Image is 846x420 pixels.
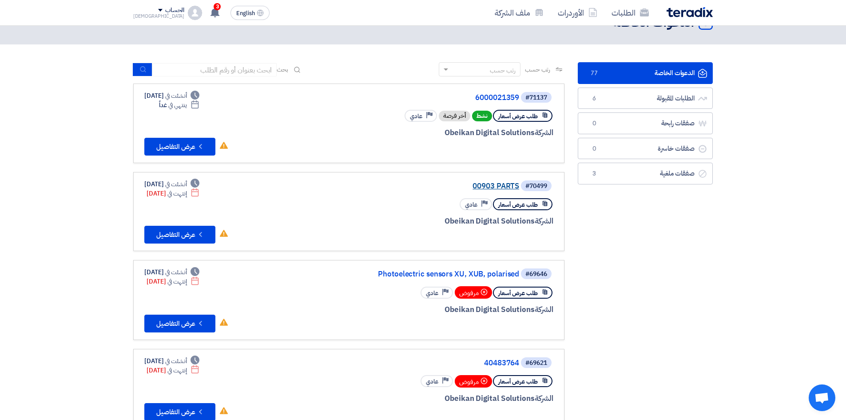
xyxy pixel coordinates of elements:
[144,180,199,189] div: [DATE]
[465,200,477,209] span: عادي
[152,63,277,76] input: ابحث بعنوان أو رقم الطلب
[525,360,547,366] div: #69621
[342,359,519,367] a: 40483764
[168,100,187,110] span: ينتهي في
[147,189,199,198] div: [DATE]
[165,268,187,277] span: أنشئت في
[488,2,551,23] a: ملف الشركة
[535,304,554,315] span: الشركة
[578,112,713,134] a: صفقات رابحة0
[589,144,600,153] span: 0
[426,289,438,297] span: عادي
[667,7,713,17] img: Teradix logo
[498,112,538,120] span: طلب عرض أسعار
[490,66,516,75] div: رتب حسب
[167,366,187,375] span: إنتهت في
[230,6,270,20] button: English
[165,91,187,100] span: أنشئت في
[165,7,184,14] div: الحساب
[144,268,199,277] div: [DATE]
[535,216,554,227] span: الشركة
[525,95,547,101] div: #71137
[236,10,255,16] span: English
[613,14,694,32] h2: الدعوات الخاصة
[133,14,184,19] div: [DEMOGRAPHIC_DATA]
[426,377,438,386] span: عادي
[165,180,187,189] span: أنشئت في
[439,111,470,121] div: أخر فرصة
[410,112,422,120] span: عادي
[144,91,199,100] div: [DATE]
[167,189,187,198] span: إنتهت في
[578,62,713,84] a: الدعوات الخاصة77
[340,127,553,139] div: Obeikan Digital Solutions
[589,69,600,78] span: 77
[342,270,519,278] a: Photoelectric sensors XU, XUB, polarised
[147,277,199,286] div: [DATE]
[472,111,492,121] span: نشط
[578,138,713,160] a: صفقات خاسرة0
[809,384,835,411] a: Open chat
[214,3,221,10] span: 3
[498,200,538,209] span: طلب عرض أسعار
[159,100,199,110] div: غداً
[144,226,215,244] button: عرض التفاصيل
[188,6,202,20] img: profile_test.png
[535,127,554,138] span: الشركة
[455,286,492,299] div: مرفوض
[498,289,538,297] span: طلب عرض أسعار
[525,271,547,277] div: #69646
[589,119,600,128] span: 0
[589,94,600,103] span: 6
[525,65,550,74] span: رتب حسب
[144,138,215,156] button: عرض التفاصيل
[498,377,538,386] span: طلب عرض أسعار
[589,169,600,178] span: 3
[604,2,656,23] a: الطلبات
[342,182,519,190] a: 00903 PARTS
[144,356,199,366] div: [DATE]
[340,393,553,404] div: Obeikan Digital Solutions
[551,2,604,23] a: الأوردرات
[167,277,187,286] span: إنتهت في
[340,304,553,316] div: Obeikan Digital Solutions
[578,88,713,109] a: الطلبات المقبولة6
[535,393,554,404] span: الشركة
[342,94,519,102] a: 6000021359
[277,65,288,74] span: بحث
[144,315,215,332] button: عرض التفاصيل
[340,216,553,227] div: Obeikan Digital Solutions
[578,163,713,184] a: صفقات ملغية3
[455,375,492,388] div: مرفوض
[147,366,199,375] div: [DATE]
[165,356,187,366] span: أنشئت في
[525,183,547,189] div: #70499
